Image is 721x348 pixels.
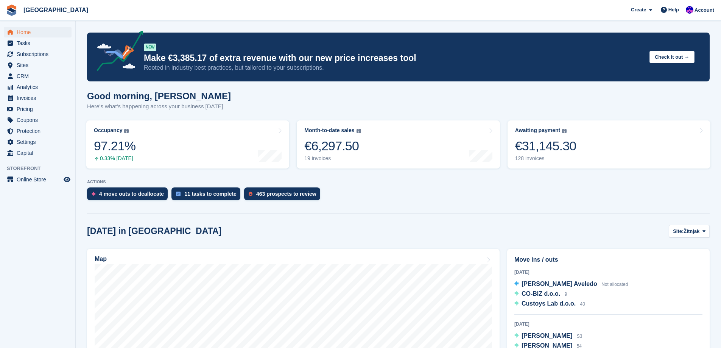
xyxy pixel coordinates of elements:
img: icon-info-grey-7440780725fd019a000dd9b08b2336e03edf1995a4989e88bcd33f0948082b44.svg [357,129,361,133]
a: Awaiting payment €31,145.30 128 invoices [508,120,710,169]
a: 4 move outs to deallocate [87,187,171,204]
div: NEW [144,44,156,51]
button: Check it out → [649,51,695,63]
span: Invoices [17,93,62,103]
div: [DATE] [514,269,702,276]
div: €31,145.30 [515,138,576,154]
div: [DATE] [514,321,702,328]
a: [GEOGRAPHIC_DATA] [20,4,91,16]
div: €6,297.50 [304,138,361,154]
a: menu [4,27,72,37]
div: 11 tasks to complete [184,191,237,197]
a: Occupancy 97.21% 0.33% [DATE] [86,120,289,169]
div: Month-to-date sales [304,127,354,134]
span: Protection [17,126,62,136]
span: Tasks [17,38,62,48]
a: menu [4,148,72,158]
h2: Move ins / outs [514,255,702,264]
img: stora-icon-8386f47178a22dfd0bd8f6a31ec36ba5ce8667c1dd55bd0f319d3a0aa187defe.svg [6,5,17,16]
div: 0.33% [DATE] [94,155,135,162]
div: 463 prospects to review [256,191,316,197]
a: Custoys Lab d.o.o. 40 [514,299,585,309]
span: Subscriptions [17,49,62,59]
span: Site: [673,228,684,235]
span: Capital [17,148,62,158]
span: Not allocated [601,282,628,287]
p: Here's what's happening across your business [DATE] [87,102,231,111]
p: Make €3,385.17 of extra revenue with our new price increases tool [144,53,643,64]
img: Ivan Gačić [686,6,693,14]
a: menu [4,126,72,136]
p: ACTIONS [87,179,710,184]
button: Site: Žitnjak [669,225,710,237]
a: menu [4,174,72,185]
h1: Good morning, [PERSON_NAME] [87,91,231,101]
h2: [DATE] in [GEOGRAPHIC_DATA] [87,226,221,236]
span: Storefront [7,165,75,172]
span: Žitnjak [684,228,699,235]
span: CO-BIZ d.o.o. [522,290,560,297]
span: Pricing [17,104,62,114]
span: Help [668,6,679,14]
a: CO-BIZ d.o.o. 9 [514,289,567,299]
div: 97.21% [94,138,135,154]
span: Sites [17,60,62,70]
a: menu [4,60,72,70]
img: prospect-51fa495bee0391a8d652442698ab0144808aea92771e9ea1ae160a38d050c398.svg [249,192,252,196]
span: S3 [577,334,582,339]
span: Create [631,6,646,14]
img: icon-info-grey-7440780725fd019a000dd9b08b2336e03edf1995a4989e88bcd33f0948082b44.svg [562,129,567,133]
span: 9 [565,292,567,297]
span: CRM [17,71,62,81]
div: Occupancy [94,127,122,134]
a: menu [4,137,72,147]
div: Awaiting payment [515,127,561,134]
a: [PERSON_NAME] Aveledo Not allocated [514,279,628,289]
a: Preview store [62,175,72,184]
span: Account [695,6,714,14]
a: menu [4,82,72,92]
img: icon-info-grey-7440780725fd019a000dd9b08b2336e03edf1995a4989e88bcd33f0948082b44.svg [124,129,129,133]
span: Coupons [17,115,62,125]
a: menu [4,93,72,103]
img: price-adjustments-announcement-icon-8257ccfd72463d97f412b2fc003d46551f7dbcb40ab6d574587a9cd5c0d94... [90,31,143,74]
img: move_outs_to_deallocate_icon-f764333ba52eb49d3ac5e1228854f67142a1ed5810a6f6cc68b1a99e826820c5.svg [92,192,95,196]
img: task-75834270c22a3079a89374b754ae025e5fb1db73e45f91037f5363f120a921f8.svg [176,192,181,196]
a: menu [4,49,72,59]
span: Custoys Lab d.o.o. [522,300,576,307]
span: Home [17,27,62,37]
a: menu [4,115,72,125]
a: 11 tasks to complete [171,187,244,204]
div: 19 invoices [304,155,361,162]
span: Analytics [17,82,62,92]
a: menu [4,104,72,114]
a: Month-to-date sales €6,297.50 19 invoices [297,120,500,169]
span: Online Store [17,174,62,185]
div: 128 invoices [515,155,576,162]
a: menu [4,71,72,81]
div: 4 move outs to deallocate [99,191,164,197]
span: 40 [580,301,585,307]
a: menu [4,38,72,48]
span: [PERSON_NAME] [522,332,572,339]
a: 463 prospects to review [244,187,324,204]
a: [PERSON_NAME] S3 [514,331,582,341]
span: [PERSON_NAME] Aveledo [522,281,597,287]
h2: Map [95,256,107,262]
p: Rooted in industry best practices, but tailored to your subscriptions. [144,64,643,72]
span: Settings [17,137,62,147]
